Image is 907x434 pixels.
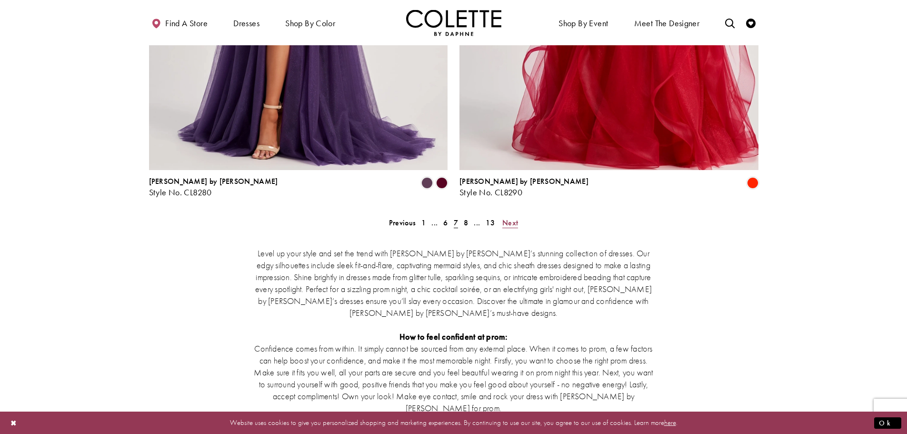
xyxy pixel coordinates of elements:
p: Level up your style and set the trend with [PERSON_NAME] by [PERSON_NAME]’s stunning collection o... [251,247,656,319]
span: 1 [421,218,426,228]
a: Meet the designer [632,10,702,36]
span: Shop by color [283,10,338,36]
a: ... [471,216,483,230]
span: 8 [464,218,468,228]
p: Confidence comes from within. It simply cannot be sourced from any external place. When it comes ... [251,343,656,414]
div: Colette by Daphne Style No. CL8290 [459,177,588,197]
strong: How to feel confident at prom: [399,331,508,342]
span: [PERSON_NAME] by [PERSON_NAME] [149,176,278,186]
a: ... [429,216,440,230]
span: 7 [454,218,458,228]
span: 13 [486,218,495,228]
span: 6 [443,218,448,228]
span: [PERSON_NAME] by [PERSON_NAME] [459,176,588,186]
i: Burgundy [436,177,448,189]
i: Scarlet [747,177,758,189]
a: Next Page [499,216,521,230]
span: Dresses [233,19,259,28]
img: Colette by Daphne [406,10,501,36]
a: Prev Page [386,216,419,230]
div: Colette by Daphne Style No. CL8280 [149,177,278,197]
span: Style No. CL8280 [149,187,212,198]
a: Visit Home Page [406,10,501,36]
a: 6 [440,216,450,230]
a: 13 [483,216,498,230]
a: 8 [461,216,471,230]
p: Website uses cookies to give you personalized shopping and marketing experiences. By continuing t... [69,416,838,429]
span: Current page [451,216,461,230]
i: Plum [421,177,433,189]
button: Submit Dialog [874,417,901,429]
span: ... [431,218,438,228]
span: Next [502,218,518,228]
span: Find a store [165,19,208,28]
a: Check Wishlist [744,10,758,36]
span: Dresses [231,10,262,36]
span: Previous [389,218,416,228]
span: Style No. CL8290 [459,187,522,198]
span: Shop by color [285,19,335,28]
a: Find a store [149,10,210,36]
button: Close Dialog [6,414,22,431]
span: Shop By Event [556,10,610,36]
span: ... [474,218,480,228]
span: Meet the designer [634,19,700,28]
span: Shop By Event [558,19,608,28]
a: here [664,418,676,427]
a: Toggle search [723,10,737,36]
a: 1 [419,216,429,230]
